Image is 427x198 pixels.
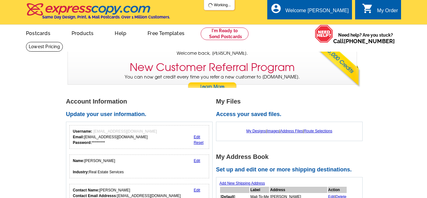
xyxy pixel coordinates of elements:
[73,170,89,174] strong: Industry:
[93,129,157,134] span: [EMAIL_ADDRESS][DOMAIN_NAME]
[333,38,395,44] span: Call
[62,25,104,40] a: Products
[194,140,203,145] a: Reset
[377,8,398,17] div: My Order
[16,25,60,40] a: Postcards
[66,98,216,105] h1: Account Information
[328,187,347,193] th: Action
[69,125,209,149] div: Your login information.
[73,135,84,139] strong: Email:
[105,25,136,40] a: Help
[73,194,117,198] strong: Contact Email Addresss:
[73,129,92,134] strong: Username:
[216,166,366,173] h2: Set up and edit one or more shipping destinations.
[42,15,170,19] h4: Same Day Design, Print, & Mail Postcards. Over 1 Million Customers.
[270,187,327,193] th: Address
[194,188,200,192] a: Edit
[304,129,332,133] a: Route Selections
[333,32,398,44] span: Need help? Are you stuck?
[285,8,349,17] div: Welcome [PERSON_NAME]
[130,61,295,74] h3: New Customer Referral Program
[66,111,216,118] h2: Update your user information.
[69,155,209,178] div: Your personal details.
[219,181,265,185] a: Add New Shipping Address
[208,3,213,8] img: loading...
[216,154,366,160] h1: My Address Book
[177,50,248,57] span: Welcome back, [PERSON_NAME].
[216,98,366,105] h1: My Files
[194,135,200,139] a: Edit
[246,129,266,133] a: My Designs
[344,38,395,44] a: [PHONE_NUMBER]
[216,111,366,118] h2: Access your saved files.
[280,129,303,133] a: Address Files
[267,129,279,133] a: Images
[138,25,194,40] a: Free Templates
[26,8,170,19] a: Same Day Design, Print, & Mail Postcards. Over 1 Million Customers.
[194,159,200,163] a: Edit
[219,125,359,137] div: | | |
[250,187,269,193] th: Label
[362,7,398,15] a: shopping_cart My Order
[362,3,373,14] i: shopping_cart
[73,158,124,175] div: [PERSON_NAME] Real Estate Services
[73,188,99,192] strong: Contact Name:
[73,159,84,163] strong: Name:
[73,140,92,145] strong: Password:
[270,3,282,14] i: account_circle
[188,82,237,92] a: Learn More
[68,74,357,92] p: You can now get credit every time you refer a new customer to [DOMAIN_NAME].
[315,25,333,43] img: help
